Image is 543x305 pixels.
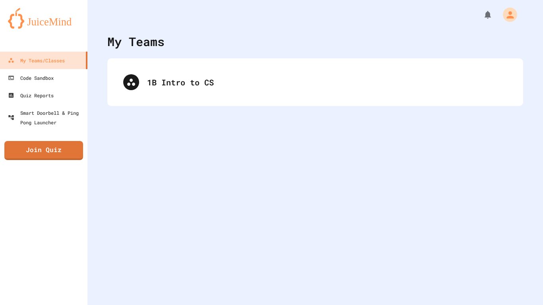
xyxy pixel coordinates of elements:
[8,108,84,127] div: Smart Doorbell & Ping Pong Launcher
[4,141,83,160] a: Join Quiz
[147,76,507,88] div: 1B Intro to CS
[495,6,519,24] div: My Account
[115,66,515,98] div: 1B Intro to CS
[8,91,54,100] div: Quiz Reports
[468,8,495,21] div: My Notifications
[107,33,165,50] div: My Teams
[8,73,54,83] div: Code Sandbox
[8,8,80,29] img: logo-orange.svg
[8,56,65,65] div: My Teams/Classes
